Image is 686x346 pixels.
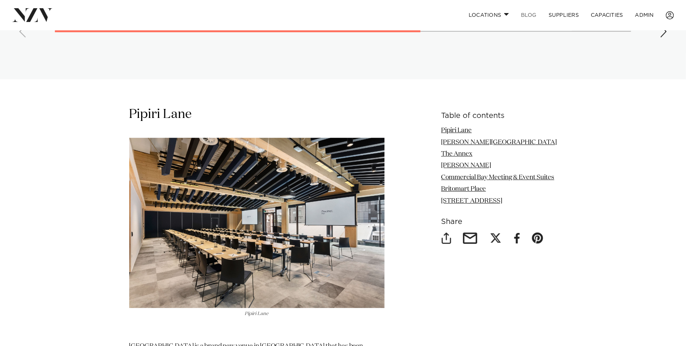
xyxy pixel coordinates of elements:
[441,218,557,226] h6: Share
[441,139,557,146] a: [PERSON_NAME][GEOGRAPHIC_DATA]
[629,7,660,23] a: ADMIN
[515,7,543,23] a: BLOG
[441,112,557,120] h6: Table of contents
[543,7,585,23] a: SUPPLIERS
[441,186,486,192] a: Britomart Place
[129,108,192,121] a: Pipiri Lane
[441,162,491,169] a: [PERSON_NAME]
[245,311,269,316] em: Pipiri Lane
[12,8,53,22] img: nzv-logo.png
[129,138,385,308] img: Event space at Pipiri Lane in Auckland.
[585,7,629,23] a: Capacities
[463,7,515,23] a: Locations
[441,127,472,134] a: Pipiri Lane
[441,198,503,204] a: [STREET_ADDRESS]
[441,174,555,181] a: Commercial Bay Meeting & Event Suites
[441,151,473,157] a: The Annex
